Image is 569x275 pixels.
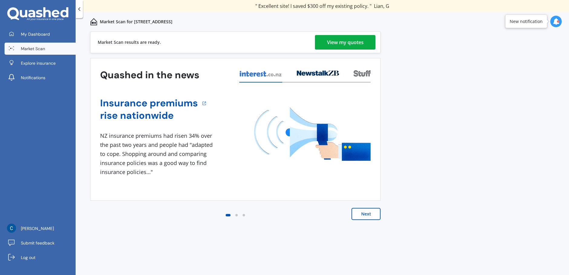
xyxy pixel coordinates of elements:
[21,240,54,246] span: Submit feedback
[5,28,76,40] a: My Dashboard
[21,31,50,37] span: My Dashboard
[100,109,198,122] a: rise nationwide
[352,208,381,220] button: Next
[315,35,375,50] a: View my quotes
[510,18,543,24] div: New notification
[5,237,76,249] a: Submit feedback
[5,222,76,235] a: [PERSON_NAME]
[5,251,76,264] a: Log out
[21,75,45,81] span: Notifications
[21,60,56,66] span: Explore insurance
[254,107,371,161] img: media image
[327,35,364,50] div: View my quotes
[90,18,97,25] img: home-and-contents.b802091223b8502ef2dd.svg
[100,69,199,81] h3: Quashed in the news
[21,225,54,231] span: [PERSON_NAME]
[100,97,198,109] a: Insurance premiums
[100,19,172,25] p: Market Scan for [STREET_ADDRESS]
[100,131,215,176] div: NZ insurance premiums had risen 34% over the past two years and people had "adapted to cope. Shop...
[21,254,35,260] span: Log out
[5,57,76,69] a: Explore insurance
[21,46,45,52] span: Market Scan
[5,72,76,84] a: Notifications
[5,43,76,55] a: Market Scan
[98,32,161,53] div: Market Scan results are ready.
[7,224,16,233] img: ACg8ocKiplwI401GOVUQuAirdr90ZORTCVVz9fLudF6GOf3dhpO4Aw=s96-c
